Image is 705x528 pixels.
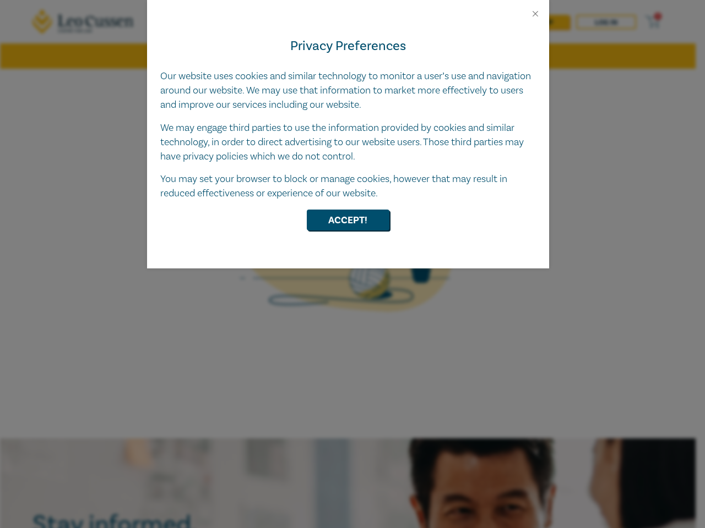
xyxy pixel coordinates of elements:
h4: Privacy Preferences [160,36,536,56]
p: We may engage third parties to use the information provided by cookies and similar technology, in... [160,121,536,164]
p: You may set your browser to block or manage cookies, however that may result in reduced effective... [160,172,536,201]
button: Accept! [307,210,389,230]
button: Close [530,9,540,19]
p: Our website uses cookies and similar technology to monitor a user’s use and navigation around our... [160,69,536,112]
